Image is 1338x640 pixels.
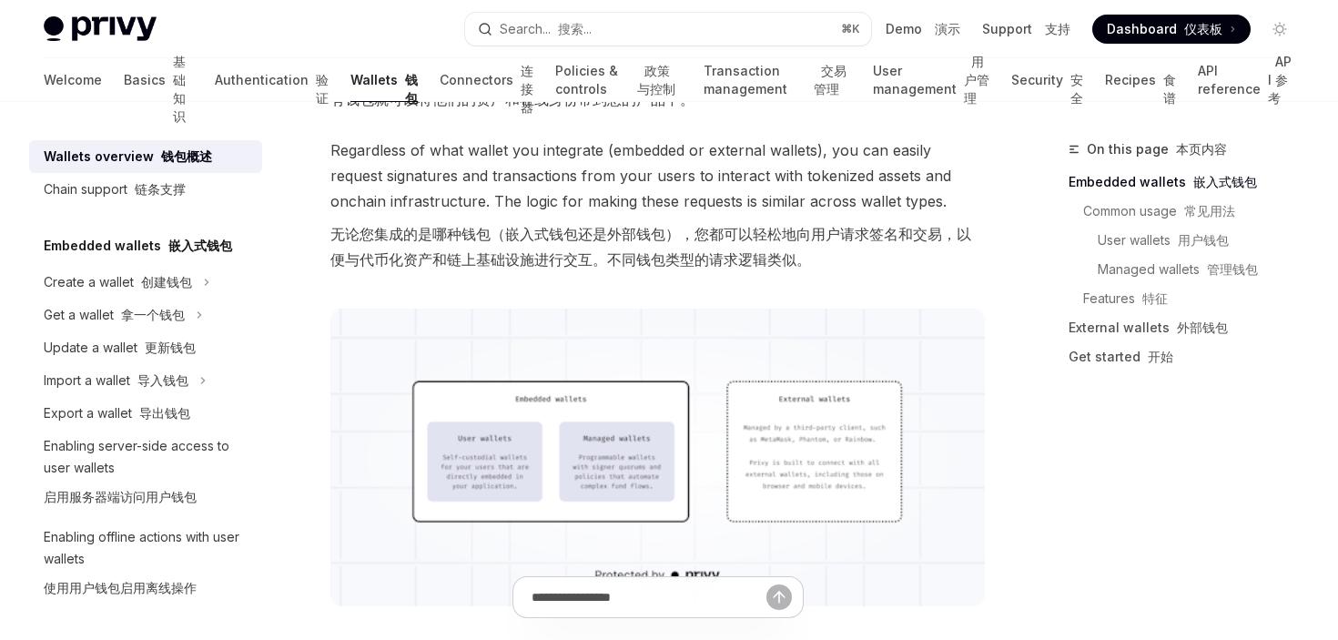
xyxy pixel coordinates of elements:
a: Update a wallet 更新钱包 [29,331,262,364]
font: 支持 [1045,21,1070,36]
a: Recipes 食谱 [1105,58,1176,102]
span: ⌘ K [841,22,860,36]
button: Search... 搜索...⌘K [465,13,872,46]
div: Export a wallet [44,402,190,424]
a: Transaction management 交易管理 [704,58,851,102]
font: 用户管理 [964,54,989,106]
a: Managed wallets 管理钱包 [1098,255,1309,284]
a: Connectors 连接器 [440,58,533,102]
font: 拿一个钱包 [121,307,185,322]
font: 食谱 [1163,72,1176,106]
font: 用户钱包 [1178,232,1229,248]
font: 钱包概述 [161,148,212,164]
a: Security 安全 [1011,58,1083,102]
a: Enabling server-side access to user wallets启用服务器端访问用户钱包 [29,430,262,521]
font: 基础知识 [173,54,186,124]
font: 链条支撑 [135,181,186,197]
font: 常见用法 [1184,203,1235,218]
font: 搜索... [558,21,592,36]
font: 仪表板 [1184,21,1222,36]
font: 钱包 [405,72,418,106]
img: light logo [44,16,157,42]
a: Wallets 钱包 [350,58,418,102]
a: Chain support 链条支撑 [29,173,262,206]
font: 安全 [1070,72,1083,106]
a: Welcome [44,58,102,102]
font: API 参考 [1268,54,1292,106]
button: Toggle dark mode [1265,15,1294,44]
a: Wallets overview 钱包概述 [29,140,262,173]
div: Get a wallet [44,304,185,326]
a: Common usage 常见用法 [1083,197,1309,226]
a: Enabling offline actions with user wallets使用用户钱包启用离线操作 [29,521,262,612]
div: Search... [500,18,592,40]
div: Chain support [44,178,186,200]
a: Export a wallet 导出钱包 [29,397,262,430]
div: Create a wallet [44,271,192,293]
a: Features 特征 [1083,284,1309,313]
div: Update a wallet [44,337,196,359]
a: Authentication 验证 [215,58,329,102]
font: 开始 [1148,349,1173,364]
font: 导出钱包 [139,405,190,421]
font: 连接器 [521,63,533,115]
font: 管理钱包 [1207,261,1258,277]
font: 启用服务器端访问用户钱包 [44,489,197,504]
a: User management 用户管理 [873,58,990,102]
font: 验证 [316,72,329,106]
a: Policies & controls 政策与控制 [555,58,682,102]
span: Regardless of what wallet you integrate (embedded or external wallets), you can easily request si... [330,137,985,279]
a: Embedded wallets 嵌入式钱包 [1069,168,1309,197]
button: Send message [766,584,792,610]
font: 嵌入式钱包 [1193,174,1257,189]
a: API reference API 参考 [1198,58,1294,102]
font: 更新钱包 [145,340,196,355]
font: 交易管理 [814,63,846,97]
a: Dashboard 仪表板 [1092,15,1251,44]
div: Wallets overview [44,146,212,168]
font: 外部钱包 [1177,320,1228,335]
font: 特征 [1142,290,1168,306]
font: 无论您集成的是哪种钱包（嵌入式钱包还是外部钱包），您都可以轻松地向用户请求签名和交易，以便与代币化资产和链上基础设施进行交互。不同钱包类型的请求逻辑类似。 [330,225,971,269]
span: On this page [1087,138,1227,160]
font: 使用用户钱包启用离线操作 [44,580,197,595]
a: Basics 基础知识 [124,58,193,102]
font: 创建钱包 [141,274,192,290]
font: 导入钱包 [137,372,188,388]
span: Dashboard [1107,20,1222,38]
img: images/walletoverview.png [330,309,985,607]
div: Enabling server-side access to user wallets [44,435,251,515]
h5: Embedded wallets [44,235,232,257]
div: Import a wallet [44,370,188,391]
font: 本页内容 [1176,141,1227,157]
a: Demo 演示 [886,20,960,38]
font: 嵌入式钱包 [168,238,232,253]
a: External wallets 外部钱包 [1069,313,1309,342]
a: Support 支持 [982,20,1070,38]
div: Enabling offline actions with user wallets [44,526,251,606]
font: 政策与控制 [637,63,675,97]
a: User wallets 用户钱包 [1098,226,1309,255]
a: Get started 开始 [1069,342,1309,371]
font: 演示 [935,21,960,36]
